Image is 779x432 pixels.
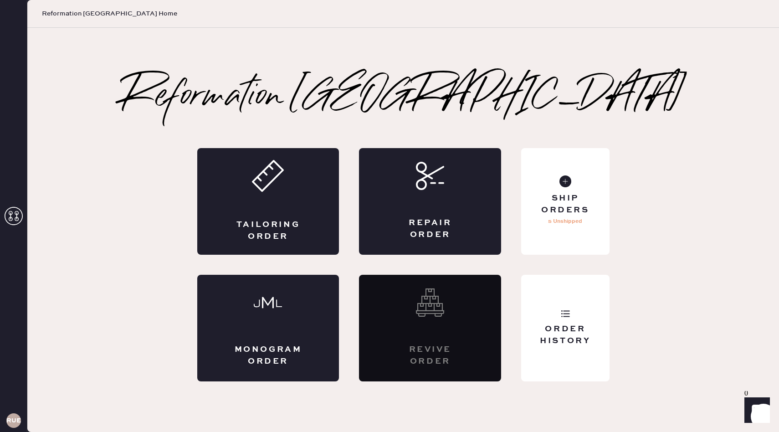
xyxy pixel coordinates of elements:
h3: RUESA [6,417,21,424]
div: Tailoring Order [234,219,303,242]
div: Repair Order [395,217,465,240]
div: Monogram Order [234,344,303,367]
div: Ship Orders [528,193,602,216]
p: 5 Unshipped [548,216,582,227]
div: Interested? Contact us at care@hemster.co [359,275,501,381]
span: Reformation [GEOGRAPHIC_DATA] Home [42,9,177,18]
div: Order History [528,324,602,346]
div: Revive order [395,344,465,367]
h2: Reformation [GEOGRAPHIC_DATA] [122,79,685,115]
iframe: Front Chat [736,391,775,430]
